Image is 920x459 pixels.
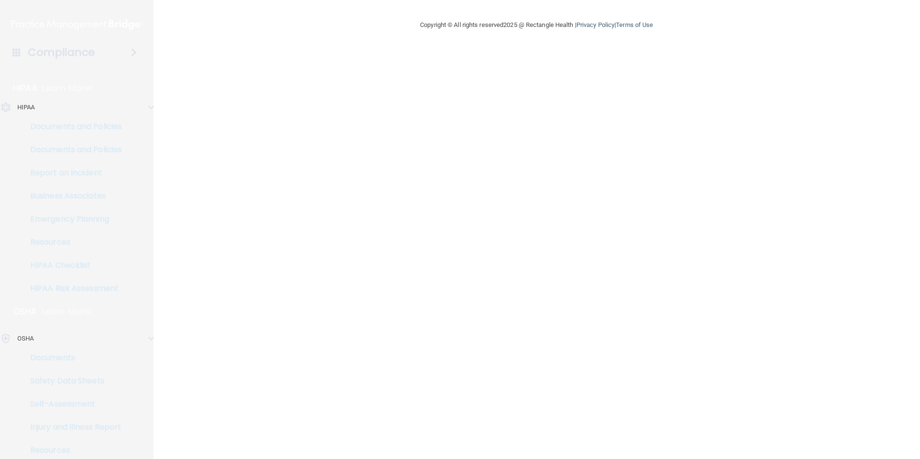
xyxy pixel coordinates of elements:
[6,422,138,432] p: Injury and Illness Report
[361,10,712,40] div: Copyright © All rights reserved 2025 @ Rectangle Health | |
[6,353,138,363] p: Documents
[6,237,138,247] p: Resources
[11,15,142,34] img: PMB logo
[6,284,138,293] p: HIPAA Risk Assessment
[616,21,653,28] a: Terms of Use
[6,145,138,155] p: Documents and Policies
[28,46,95,59] h4: Compliance
[6,168,138,178] p: Report an Incident
[6,122,138,131] p: Documents and Policies
[6,191,138,201] p: Business Associates
[576,21,614,28] a: Privacy Policy
[6,446,138,455] p: Resources
[17,333,34,344] p: OSHA
[6,214,138,224] p: Emergency Planning
[6,399,138,409] p: Self-Assessment
[13,82,38,94] p: HIPAA
[6,261,138,270] p: HIPAA Checklist
[42,82,93,94] p: Learn More!
[6,376,138,386] p: Safety Data Sheets
[17,102,35,113] p: HIPAA
[13,306,37,317] p: OSHA
[42,306,93,317] p: Learn More!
